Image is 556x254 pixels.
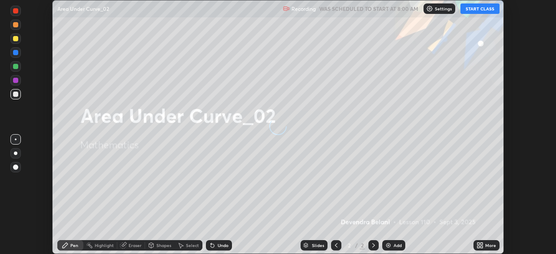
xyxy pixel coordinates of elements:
h5: WAS SCHEDULED TO START AT 8:00 AM [319,5,418,13]
p: Area Under Curve_02 [57,5,109,12]
div: More [485,243,496,247]
div: Highlight [95,243,114,247]
div: Shapes [156,243,171,247]
button: START CLASS [460,3,500,14]
div: / [355,243,358,248]
div: 2 [345,243,354,248]
div: Pen [70,243,78,247]
p: Recording [291,6,316,12]
div: Add [394,243,402,247]
img: class-settings-icons [426,5,433,12]
div: Select [186,243,199,247]
div: Undo [218,243,228,247]
img: recording.375f2c34.svg [283,5,290,12]
div: Eraser [129,243,142,247]
p: Settings [435,7,452,11]
div: 2 [360,241,365,249]
img: add-slide-button [385,242,392,249]
div: Slides [312,243,324,247]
